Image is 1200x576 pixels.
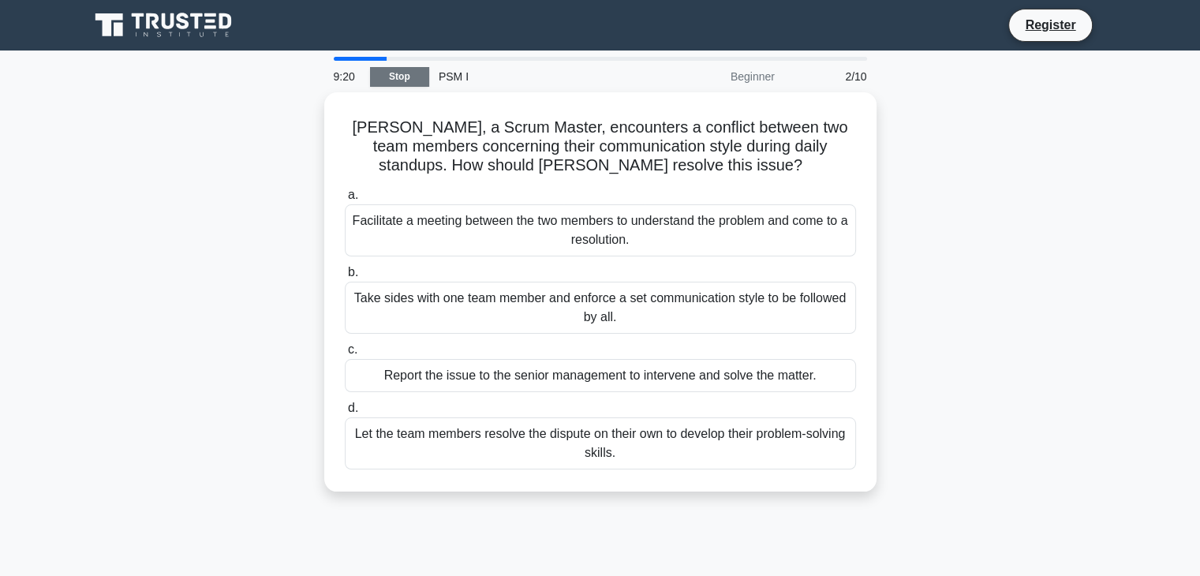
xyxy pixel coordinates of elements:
div: Report the issue to the senior management to intervene and solve the matter. [345,359,856,392]
div: PSM I [429,61,646,92]
div: Take sides with one team member and enforce a set communication style to be followed by all. [345,282,856,334]
a: Register [1015,15,1085,35]
div: Facilitate a meeting between the two members to understand the problem and come to a resolution. [345,204,856,256]
div: 2/10 [784,61,877,92]
span: b. [348,265,358,279]
div: 9:20 [324,61,370,92]
div: Let the team members resolve the dispute on their own to develop their problem-solving skills. [345,417,856,469]
h5: [PERSON_NAME], a Scrum Master, encounters a conflict between two team members concerning their co... [343,118,858,176]
div: Beginner [646,61,784,92]
a: Stop [370,67,429,87]
span: d. [348,401,358,414]
span: c. [348,342,357,356]
span: a. [348,188,358,201]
